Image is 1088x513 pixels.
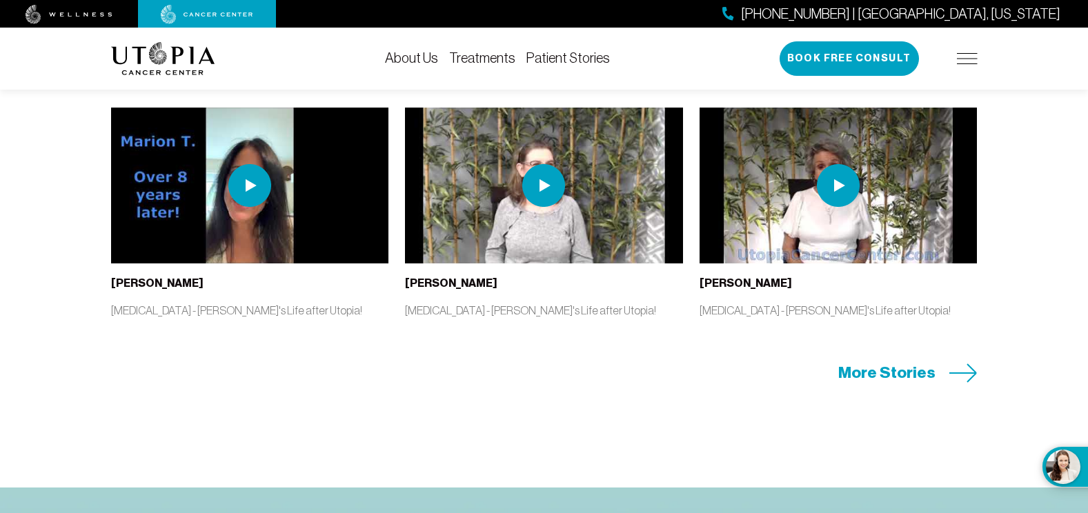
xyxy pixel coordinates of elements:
a: Treatments [449,50,515,66]
button: Book Free Consult [780,41,919,76]
b: [PERSON_NAME] [700,276,792,290]
img: thumbnail [700,108,978,263]
img: logo [111,42,215,75]
img: play icon [522,164,565,207]
p: [MEDICAL_DATA] - [PERSON_NAME]'s Life after Utopia! [405,303,683,318]
span: More Stories [838,362,936,383]
p: [MEDICAL_DATA] - [PERSON_NAME]'s Life after Utopia! [700,303,978,318]
p: [MEDICAL_DATA] - [PERSON_NAME]'s Life after Utopia! [111,303,389,318]
img: thumbnail [111,108,389,263]
img: wellness [26,5,112,24]
a: About Us [385,50,438,66]
img: play icon [228,164,271,207]
a: [PHONE_NUMBER] | [GEOGRAPHIC_DATA], [US_STATE] [722,4,1060,24]
img: play icon [817,164,860,207]
b: [PERSON_NAME] [111,276,204,290]
a: More Stories [838,362,978,383]
img: thumbnail [405,108,683,263]
img: icon-hamburger [957,53,978,64]
img: cancer center [161,5,253,24]
span: [PHONE_NUMBER] | [GEOGRAPHIC_DATA], [US_STATE] [741,4,1060,24]
a: Patient Stories [526,50,610,66]
b: [PERSON_NAME] [405,276,497,290]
